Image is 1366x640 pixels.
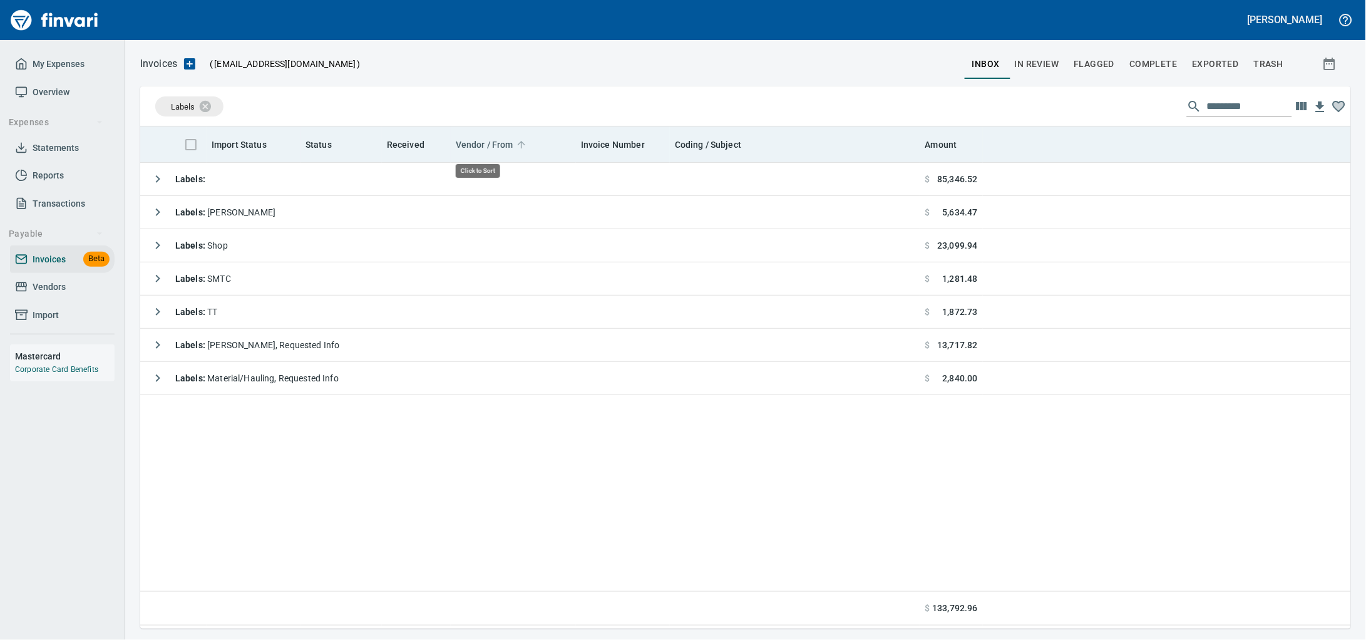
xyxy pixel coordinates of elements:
[10,50,115,78] a: My Expenses
[387,137,424,152] span: Received
[10,301,115,329] a: Import
[175,274,207,284] strong: Labels :
[943,306,978,318] span: 1,872.73
[175,340,340,350] span: [PERSON_NAME], Requested Info
[175,240,228,250] span: Shop
[15,365,98,374] a: Corporate Card Benefits
[83,252,110,266] span: Beta
[175,174,205,184] strong: Labels :
[938,339,978,351] span: 13,717.82
[155,96,223,116] div: Labels
[175,373,339,383] span: Material/Hauling, Requested Info
[1015,56,1059,72] span: In Review
[1330,97,1348,116] button: Column choices favorited. Click to reset to default
[933,602,978,615] span: 133,792.96
[1311,98,1330,116] button: Download table
[9,115,103,130] span: Expenses
[8,5,101,35] img: Finvari
[212,137,267,152] span: Import Status
[175,307,218,317] span: TT
[943,372,978,385] span: 2,840.00
[10,134,115,162] a: Statements
[1311,53,1351,75] button: Show invoices within a particular date range
[972,56,1000,72] span: inbox
[33,168,64,183] span: Reports
[1130,56,1178,72] span: Complete
[175,274,231,284] span: SMTC
[456,137,530,152] span: Vendor / From
[925,602,930,615] span: $
[33,85,69,100] span: Overview
[925,306,930,318] span: $
[33,252,66,267] span: Invoices
[925,173,930,185] span: $
[925,137,973,152] span: Amount
[10,78,115,106] a: Overview
[33,279,66,295] span: Vendors
[212,137,283,152] span: Import Status
[10,245,115,274] a: InvoicesBeta
[306,137,332,152] span: Status
[15,349,115,363] h6: Mastercard
[175,340,207,350] strong: Labels :
[4,111,108,134] button: Expenses
[1074,56,1115,72] span: Flagged
[1193,56,1239,72] span: Exported
[306,137,348,152] span: Status
[175,307,207,317] strong: Labels :
[213,58,357,70] span: [EMAIL_ADDRESS][DOMAIN_NAME]
[140,56,177,71] nav: breadcrumb
[387,137,441,152] span: Received
[4,222,108,245] button: Payable
[175,240,207,250] strong: Labels :
[33,196,85,212] span: Transactions
[938,173,978,185] span: 85,346.52
[177,56,202,71] button: Upload an Invoice
[1248,13,1323,26] h5: [PERSON_NAME]
[938,239,978,252] span: 23,099.94
[675,137,757,152] span: Coding / Subject
[925,272,930,285] span: $
[925,206,930,219] span: $
[175,207,275,217] span: [PERSON_NAME]
[9,226,103,242] span: Payable
[10,162,115,190] a: Reports
[925,239,930,252] span: $
[202,58,361,70] p: ( )
[175,373,207,383] strong: Labels :
[943,272,978,285] span: 1,281.48
[1292,97,1311,116] button: Choose columns to display
[456,137,513,152] span: Vendor / From
[943,206,978,219] span: 5,634.47
[10,273,115,301] a: Vendors
[581,137,645,152] span: Invoice Number
[171,102,195,111] span: Labels
[925,137,957,152] span: Amount
[1245,10,1326,29] button: [PERSON_NAME]
[1254,56,1283,72] span: trash
[175,207,207,217] strong: Labels :
[33,307,59,323] span: Import
[675,137,741,152] span: Coding / Subject
[925,372,930,385] span: $
[581,137,661,152] span: Invoice Number
[33,140,79,156] span: Statements
[140,56,177,71] p: Invoices
[10,190,115,218] a: Transactions
[33,56,85,72] span: My Expenses
[925,339,930,351] span: $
